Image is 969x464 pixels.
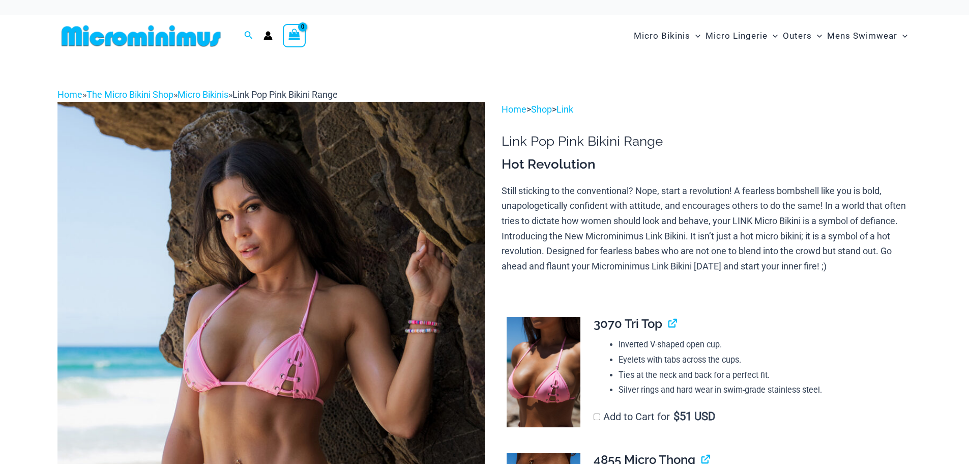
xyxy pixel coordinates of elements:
[502,156,912,173] h3: Hot Revolution
[502,133,912,149] h1: Link Pop Pink Bikini Range
[812,23,822,49] span: Menu Toggle
[507,317,580,428] img: Link Pop Pink 3070 Top
[783,23,812,49] span: Outers
[619,368,903,383] li: Ties at the neck and back for a perfect fit.
[502,104,526,115] a: Home
[283,24,306,47] a: View Shopping Cart, empty
[706,23,768,49] span: Micro Lingerie
[897,23,907,49] span: Menu Toggle
[502,102,912,117] p: > >
[673,412,715,422] span: 51 USD
[703,20,780,51] a: Micro LingerieMenu ToggleMenu Toggle
[232,89,338,100] span: Link Pop Pink Bikini Range
[630,19,912,53] nav: Site Navigation
[673,410,680,423] span: $
[768,23,778,49] span: Menu Toggle
[502,183,912,274] p: Still sticking to the conventional? Nope, start a revolution! A fearless bombshell like you is bo...
[780,20,825,51] a: OutersMenu ToggleMenu Toggle
[263,31,273,40] a: Account icon link
[825,20,910,51] a: Mens SwimwearMenu ToggleMenu Toggle
[594,414,600,420] input: Add to Cart for$51 USD
[86,89,173,100] a: The Micro Bikini Shop
[619,383,903,398] li: Silver rings and hard wear in swim-grade stainless steel.
[619,352,903,368] li: Eyelets with tabs across the cups.
[178,89,228,100] a: Micro Bikinis
[594,316,662,331] span: 3070 Tri Top
[57,89,82,100] a: Home
[619,337,903,352] li: Inverted V-shaped open cup.
[634,23,690,49] span: Micro Bikinis
[556,104,573,115] a: Link
[244,30,253,42] a: Search icon link
[631,20,703,51] a: Micro BikinisMenu ToggleMenu Toggle
[827,23,897,49] span: Mens Swimwear
[690,23,700,49] span: Menu Toggle
[57,89,338,100] span: » » »
[531,104,552,115] a: Shop
[594,411,715,423] label: Add to Cart for
[57,24,225,47] img: MM SHOP LOGO FLAT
